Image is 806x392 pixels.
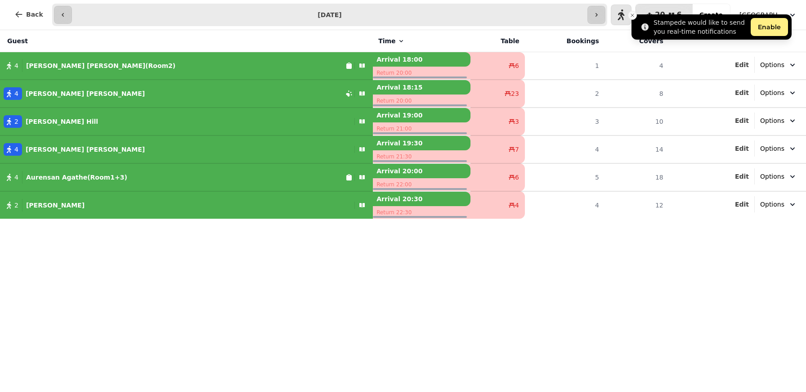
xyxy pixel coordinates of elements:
p: Arrival 20:30 [373,192,470,206]
p: Return 20:00 [373,95,470,107]
p: Return 21:30 [373,150,470,163]
button: Options [755,168,802,185]
td: 12 [604,191,669,219]
th: Covers [604,30,669,52]
span: Options [760,116,784,125]
span: Options [760,200,784,209]
td: 3 [525,108,604,135]
td: 4 [525,135,604,163]
p: [PERSON_NAME] Hill [26,117,98,126]
button: Options [755,113,802,129]
button: Options [755,196,802,212]
span: Back [26,11,43,18]
span: 4 [14,89,18,98]
p: [PERSON_NAME] [PERSON_NAME](Room2) [26,61,175,70]
span: 3 [515,117,519,126]
p: Return 21:00 [373,122,470,135]
button: Edit [735,116,749,125]
span: 4 [14,173,18,182]
td: 1 [525,52,604,80]
button: Enable [751,18,788,36]
button: Back [7,4,50,25]
button: Time [378,36,404,45]
span: Options [760,144,784,153]
span: 2 [14,201,18,210]
button: Options [755,85,802,101]
span: Time [378,36,395,45]
span: 7 [515,145,519,154]
p: [PERSON_NAME] [PERSON_NAME] [26,145,145,154]
button: Edit [735,172,749,181]
td: 5 [525,163,604,191]
span: Options [760,88,784,97]
td: 4 [525,191,604,219]
span: 23 [511,89,519,98]
button: Edit [735,144,749,153]
p: Arrival 18:00 [373,52,470,67]
button: Options [755,57,802,73]
span: 2 [14,117,18,126]
span: Edit [735,90,749,96]
span: Edit [735,145,749,152]
th: Bookings [525,30,604,52]
button: Edit [735,60,749,69]
button: Edit [735,88,749,97]
p: Arrival 18:15 [373,80,470,95]
p: [PERSON_NAME] [26,201,85,210]
td: 14 [604,135,669,163]
p: Aurensan Agathe(Room1+3) [26,173,127,182]
p: Arrival 19:00 [373,108,470,122]
p: Arrival 20:00 [373,164,470,178]
button: 206 [636,4,692,26]
button: Options [755,140,802,157]
p: Return 22:30 [373,206,470,219]
button: [GEOGRAPHIC_DATA] [734,7,802,23]
span: 6 [515,61,519,70]
p: Arrival 19:30 [373,136,470,150]
span: Options [760,172,784,181]
span: 4 [14,61,18,70]
td: 4 [604,52,669,80]
button: Close toast [628,11,637,20]
td: 10 [604,108,669,135]
span: Edit [735,201,749,207]
span: 6 [515,173,519,182]
td: 2 [525,80,604,108]
span: 4 [515,201,519,210]
td: 18 [604,163,669,191]
span: Edit [735,173,749,180]
div: Stampede would like to send you real-time notifications [654,18,747,36]
span: Edit [735,62,749,68]
span: 4 [14,145,18,154]
th: Table [470,30,524,52]
button: Create [692,4,730,26]
td: 8 [604,80,669,108]
span: Options [760,60,784,69]
span: Edit [735,117,749,124]
p: Return 20:00 [373,67,470,79]
p: Return 22:00 [373,178,470,191]
button: Edit [735,200,749,209]
p: [PERSON_NAME] [PERSON_NAME] [26,89,145,98]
